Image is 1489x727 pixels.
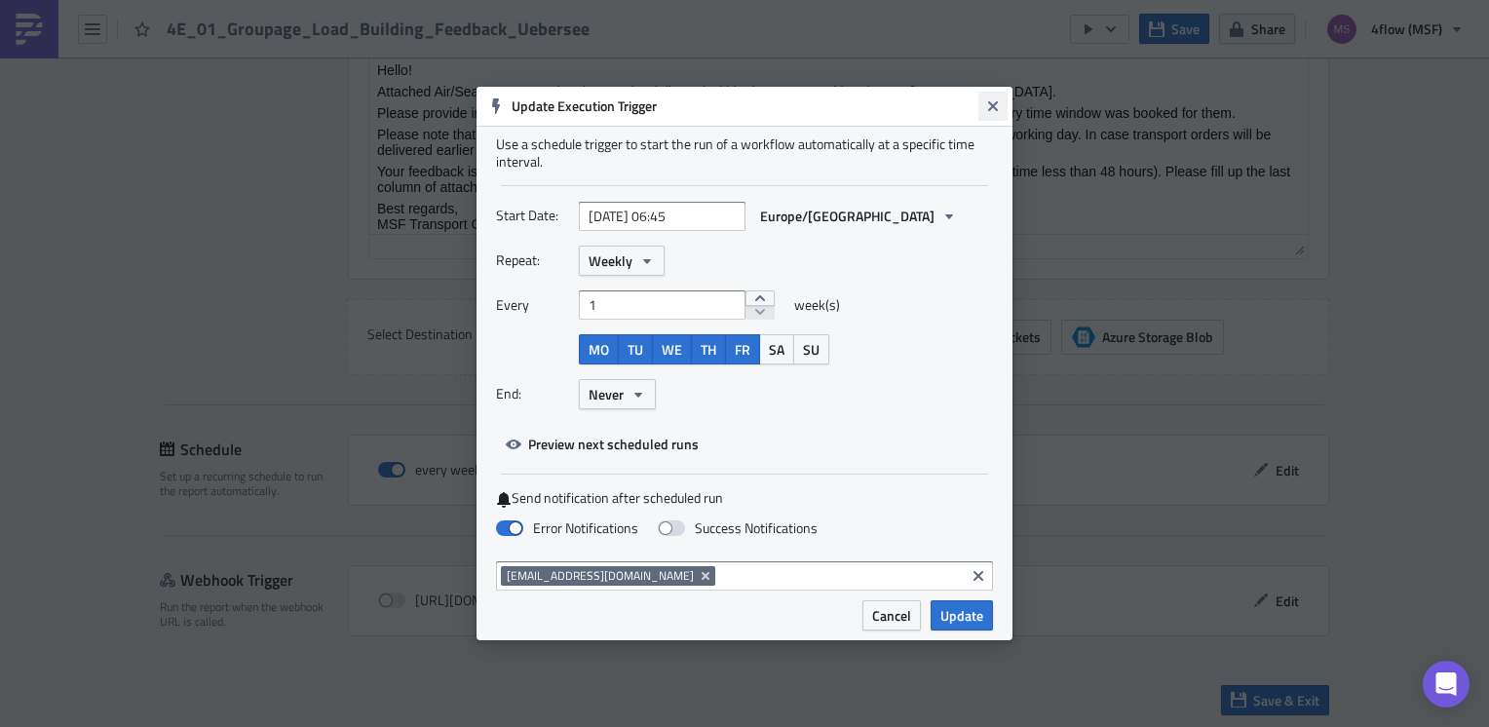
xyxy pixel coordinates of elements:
[769,339,784,360] span: SA
[862,600,921,631] button: Cancel
[803,339,820,360] span: SU
[725,334,760,364] button: FR
[662,339,682,360] span: WE
[496,379,569,408] label: End:
[793,334,829,364] button: SU
[628,339,643,360] span: TU
[794,290,840,320] span: week(s)
[8,29,931,45] p: Attached Air/Sea transport orders have to be delivered within the next 8 working days at [GEOGRAP...
[589,250,632,271] span: Weekly
[496,519,638,537] label: Error Notifications
[579,202,745,231] input: YYYY-MM-DD HH:mm
[8,8,931,199] body: Rich Text Area. Press ALT-0 for help.
[496,489,993,508] label: Send notification after scheduled run
[698,566,715,586] button: Remove Tag
[579,246,665,276] button: Weekly
[701,339,716,360] span: TH
[759,334,794,364] button: SA
[931,600,993,631] button: Update
[745,290,775,306] button: increment
[496,135,993,171] div: Use a schedule trigger to start the run of a workflow automatically at a specific time interval.
[618,334,653,364] button: TU
[496,290,569,320] label: Every
[691,334,726,364] button: TH
[967,564,990,588] button: Clear selected items
[658,519,818,537] label: Success Notifications
[496,429,708,459] button: Preview next scheduled runs
[528,434,699,454] span: Preview next scheduled runs
[652,334,692,364] button: WE
[735,339,750,360] span: FR
[8,72,931,103] p: Please note that your information is required for those transports, that will be delivered on the...
[750,201,967,231] button: Europe/[GEOGRAPHIC_DATA]
[940,605,983,626] span: Update
[512,97,979,115] h6: Update Execution Trigger
[589,384,624,404] span: Never
[579,334,619,364] button: MO
[496,246,569,275] label: Repeat:
[8,109,931,140] p: Your feedback is requested until 14:00 latest 1 working day before delivery (17:00 latest in case...
[1423,661,1470,708] div: Open Intercom Messenger
[978,92,1008,121] button: Close
[8,51,931,66] p: Please provide information about which transport orders will be delivered by which truck and whic...
[760,206,935,226] span: Europe/[GEOGRAPHIC_DATA]
[496,201,569,230] label: Start Date:
[745,305,775,321] button: decrement
[507,568,694,584] span: [EMAIL_ADDRESS][DOMAIN_NAME]
[872,605,911,626] span: Cancel
[579,379,656,409] button: Never
[8,146,931,177] p: Best regards, MSF Transport Control Tower
[589,339,609,360] span: MO
[8,8,931,23] p: Hello!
